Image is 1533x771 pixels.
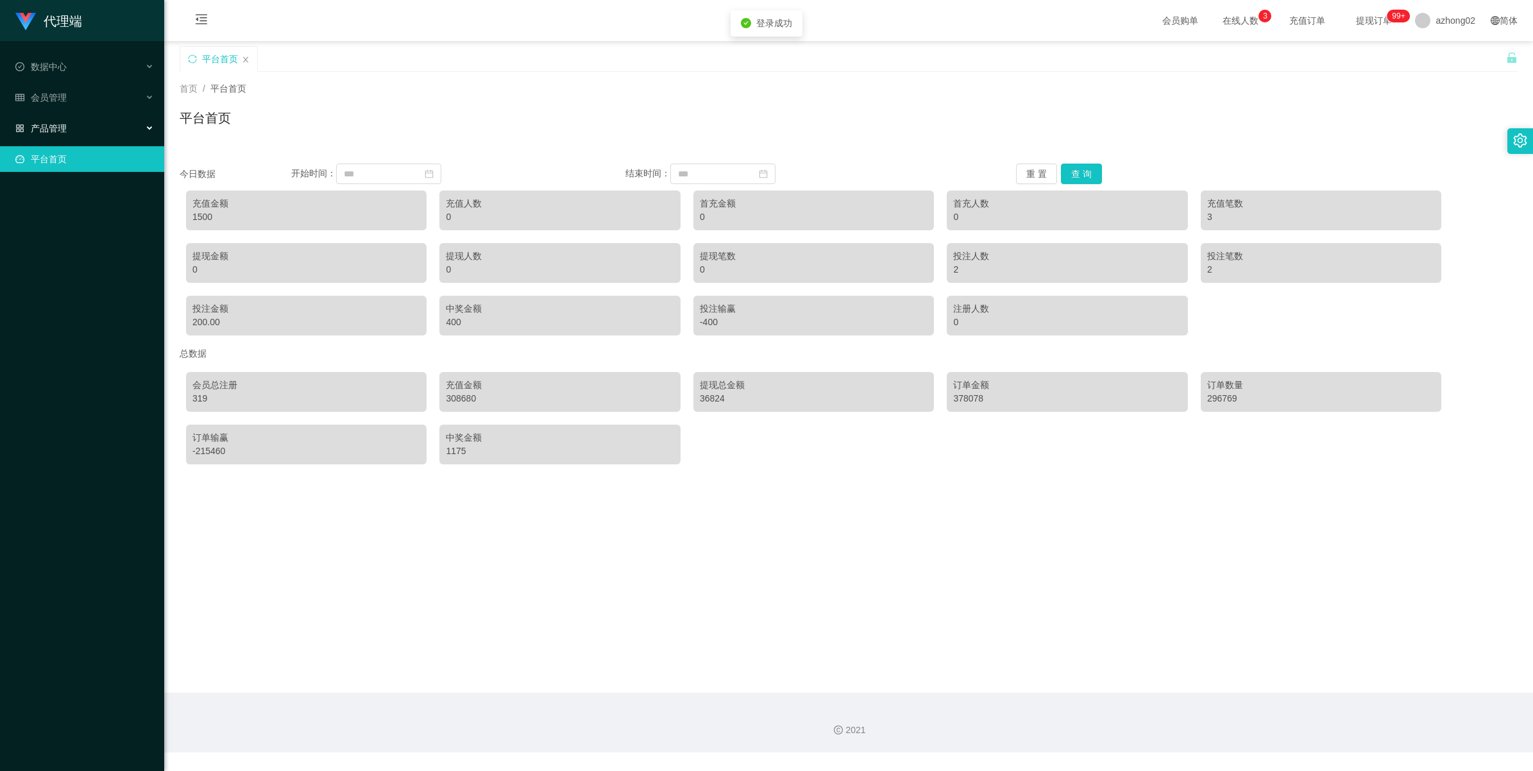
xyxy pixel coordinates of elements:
div: 0 [446,210,673,224]
div: 中奖金额 [446,431,673,445]
div: 首充人数 [953,197,1181,210]
div: 平台首页 [202,47,238,71]
div: 投注输赢 [700,302,927,316]
div: 提现人数 [446,250,673,263]
div: 充值笔数 [1207,197,1435,210]
a: 代理端 [15,15,82,26]
div: 319 [192,392,420,405]
i: 图标: calendar [425,169,434,178]
div: 400 [446,316,673,329]
div: 0 [953,316,1181,329]
button: 重 置 [1016,164,1057,184]
span: 会员管理 [15,92,67,103]
sup: 3 [1258,10,1271,22]
span: 登录成功 [756,18,792,28]
div: 308680 [446,392,673,405]
div: 2021 [174,724,1523,737]
span: 数据中心 [15,62,67,72]
div: 充值人数 [446,197,673,210]
sup: 1219 [1387,10,1410,22]
div: 会员总注册 [192,378,420,392]
div: 296769 [1207,392,1435,405]
div: 2 [953,263,1181,276]
div: 充值金额 [192,197,420,210]
div: 36824 [700,392,927,405]
div: 充值金额 [446,378,673,392]
p: 3 [1263,10,1267,22]
div: 首充金额 [700,197,927,210]
span: 产品管理 [15,123,67,133]
div: 3 [1207,210,1435,224]
div: 0 [700,263,927,276]
div: 注册人数 [953,302,1181,316]
i: 图标: appstore-o [15,124,24,133]
i: 图标: calendar [759,169,768,178]
div: -400 [700,316,927,329]
i: 图标: unlock [1506,52,1518,64]
span: 在线人数 [1216,16,1265,25]
img: logo.9652507e.png [15,13,36,31]
div: 订单数量 [1207,378,1435,392]
div: 200.00 [192,316,420,329]
div: 提现笔数 [700,250,927,263]
div: 0 [700,210,927,224]
div: 订单金额 [953,378,1181,392]
i: 图标: sync [188,55,197,64]
div: 投注人数 [953,250,1181,263]
div: 1500 [192,210,420,224]
div: 0 [953,210,1181,224]
i: 图标: close [242,56,250,64]
span: 结束时间： [625,168,670,178]
i: 图标: global [1491,16,1500,25]
span: 开始时间： [291,168,336,178]
i: 图标: setting [1513,133,1527,148]
div: 1175 [446,445,673,458]
div: 提现金额 [192,250,420,263]
i: 图标: copyright [834,725,843,734]
div: 0 [192,263,420,276]
div: 中奖金额 [446,302,673,316]
h1: 代理端 [44,1,82,42]
a: 图标: dashboard平台首页 [15,146,154,172]
span: 首页 [180,83,198,94]
h1: 平台首页 [180,108,231,128]
div: 今日数据 [180,167,291,181]
span: / [203,83,205,94]
button: 查 询 [1061,164,1102,184]
span: 充值订单 [1283,16,1332,25]
i: 图标: menu-fold [180,1,223,42]
div: 总数据 [180,342,1518,366]
div: 投注笔数 [1207,250,1435,263]
div: 2 [1207,263,1435,276]
i: 图标: table [15,93,24,102]
div: 提现总金额 [700,378,927,392]
div: 订单输赢 [192,431,420,445]
div: 投注金额 [192,302,420,316]
span: 平台首页 [210,83,246,94]
div: 378078 [953,392,1181,405]
i: 图标: check-circle-o [15,62,24,71]
span: 提现订单 [1350,16,1398,25]
div: 0 [446,263,673,276]
i: icon: check-circle [741,18,751,28]
div: -215460 [192,445,420,458]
